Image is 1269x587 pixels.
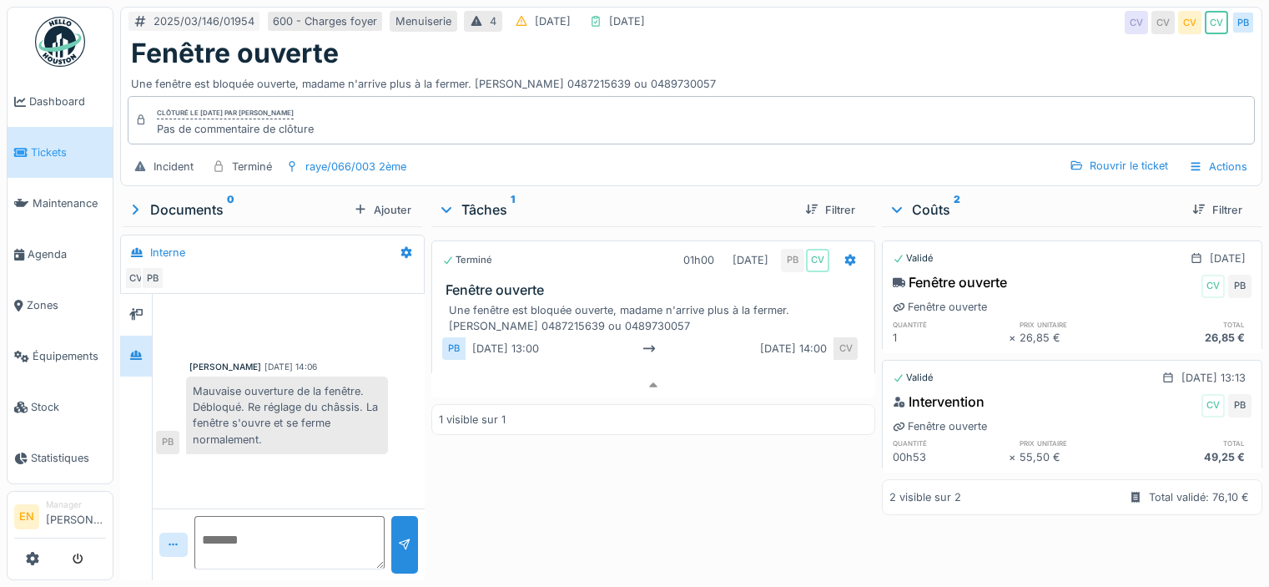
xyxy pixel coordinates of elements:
a: Agenda [8,229,113,280]
h6: total [1136,438,1251,448]
div: Fenêtre ouverte [893,299,987,315]
div: Ajouter [347,199,418,221]
div: PB [1231,11,1255,34]
span: Statistiques [31,450,106,466]
div: PB [1228,394,1251,417]
li: [PERSON_NAME] [46,498,106,534]
div: Total validé: 76,10 € [1149,489,1249,505]
div: 26,85 € [1020,330,1136,346]
span: Équipements [33,348,106,364]
div: [DATE] 13:00 [DATE] 14:00 [466,337,834,360]
h1: Fenêtre ouverte [131,38,339,69]
span: Stock [31,399,106,415]
div: 01h00 [683,252,714,268]
h6: quantité [893,319,1009,330]
div: Une fenêtre est bloquée ouverte, madame n'arrive plus à la fermer. [PERSON_NAME] 0487215639 ou 04... [131,69,1251,92]
div: Tâches [438,200,792,220]
div: [DATE] [1210,250,1246,266]
div: CV [1151,11,1175,34]
div: Mauvaise ouverture de la fenêtre. Débloqué. Re réglage du châssis. La fenêtre s'ouvre et se ferme... [186,377,388,454]
div: 00h53 [893,449,1009,465]
div: Rouvrir le ticket [1063,154,1175,177]
div: 26,85 € [1136,330,1251,346]
a: Tickets [8,127,113,178]
span: Tickets [31,144,106,160]
a: Équipements [8,331,113,382]
div: CV [834,337,858,360]
div: Actions [1181,154,1255,179]
div: Validé [893,371,934,385]
div: Incident [154,159,194,175]
div: CV [1205,11,1228,34]
div: 1 visible sur 1 [439,412,506,428]
div: Fenêtre ouverte [893,272,1007,292]
img: Badge_color-CXgf-gQk.svg [35,17,85,67]
div: Une fenêtre est bloquée ouverte, madame n'arrive plus à la fermer. [PERSON_NAME] 0487215639 ou 04... [449,302,864,334]
h6: total [1136,319,1251,330]
div: 49,25 € [1136,449,1251,465]
div: 2 visible sur 2 [889,489,961,505]
sup: 2 [954,200,960,220]
h6: prix unitaire [1020,319,1136,330]
div: PB [141,266,164,290]
div: CV [806,249,829,272]
div: CV [1201,275,1225,298]
sup: 1 [511,200,515,220]
div: CV [1201,394,1225,417]
div: PB [781,249,804,272]
div: PB [1228,275,1251,298]
h6: prix unitaire [1020,438,1136,448]
a: Statistiques [8,433,113,483]
sup: 0 [227,200,234,220]
div: Intervention [893,392,984,412]
div: × [1009,330,1020,346]
div: Fenêtre ouverte [893,418,987,434]
span: Dashboard [29,94,106,109]
div: Documents [127,200,347,220]
a: EN Manager[PERSON_NAME] [14,498,106,539]
div: [DATE] [535,13,571,29]
a: Zones [8,280,113,331]
a: Stock [8,382,113,433]
div: CV [1178,11,1201,34]
div: 600 - Charges foyer [273,13,377,29]
div: [DATE] 14:06 [264,361,317,373]
div: × [1009,449,1020,465]
div: [PERSON_NAME] [189,361,261,373]
div: Pas de commentaire de clôture [157,121,314,137]
div: [DATE] [609,13,645,29]
div: Menuiserie [395,13,451,29]
span: Maintenance [33,195,106,211]
div: CV [124,266,148,290]
h6: quantité [893,438,1009,448]
div: Filtrer [798,199,862,221]
div: 2025/03/146/01954 [154,13,254,29]
h3: Fenêtre ouverte [446,282,868,298]
div: Interne [150,245,185,261]
div: PB [156,431,179,454]
div: Coûts [889,200,1179,220]
div: 1 [893,330,1009,346]
div: CV [1125,11,1148,34]
div: Clôturé le [DATE] par [PERSON_NAME] [157,108,294,119]
span: Zones [27,297,106,313]
a: Dashboard [8,76,113,127]
div: [DATE] 13:13 [1181,370,1246,386]
div: 4 [490,13,496,29]
a: Maintenance [8,178,113,229]
div: raye/066/003 2ème [305,159,406,175]
div: Filtrer [1186,199,1249,221]
div: Terminé [442,253,492,267]
span: Agenda [28,246,106,262]
div: Validé [893,251,934,266]
div: Manager [46,498,106,511]
div: 55,50 € [1020,449,1136,465]
div: PB [442,337,466,360]
div: Terminé [232,159,272,175]
div: [DATE] [733,252,768,268]
li: EN [14,504,39,529]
